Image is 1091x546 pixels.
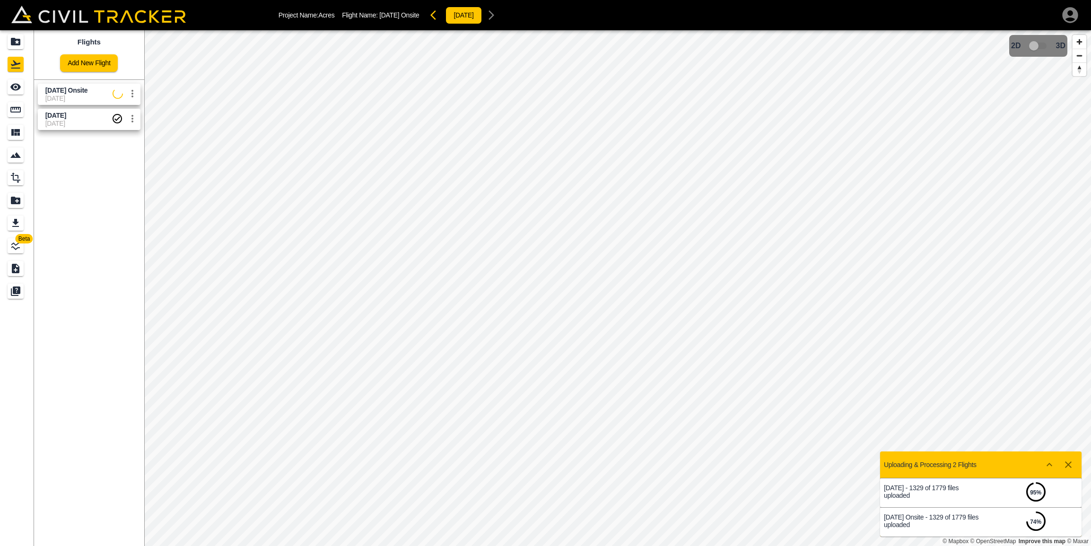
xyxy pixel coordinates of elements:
a: OpenStreetMap [970,538,1016,545]
a: Maxar [1067,538,1089,545]
a: Map feedback [1019,538,1065,545]
p: [DATE] Onsite - 1329 of 1779 files uploaded [884,513,981,529]
span: [DATE] Onsite [379,11,419,19]
button: Zoom out [1073,49,1086,62]
strong: 95 % [1030,489,1041,496]
span: 2D [1011,42,1021,50]
span: 3D model not uploaded yet [1025,37,1052,55]
canvas: Map [144,30,1091,546]
p: Uploading & Processing 2 Flights [884,461,977,468]
a: Mapbox [943,538,969,545]
button: Reset bearing to north [1073,62,1086,76]
p: Flight Name: [342,11,419,19]
span: 3D [1056,42,1065,50]
strong: 74 % [1030,519,1041,525]
button: Show more [1040,455,1059,474]
button: [DATE] [445,7,481,24]
button: Zoom in [1073,35,1086,49]
p: Project Name: Acres [279,11,335,19]
img: Civil Tracker [11,6,186,24]
p: [DATE] - 1329 of 1779 files uploaded [884,484,981,500]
